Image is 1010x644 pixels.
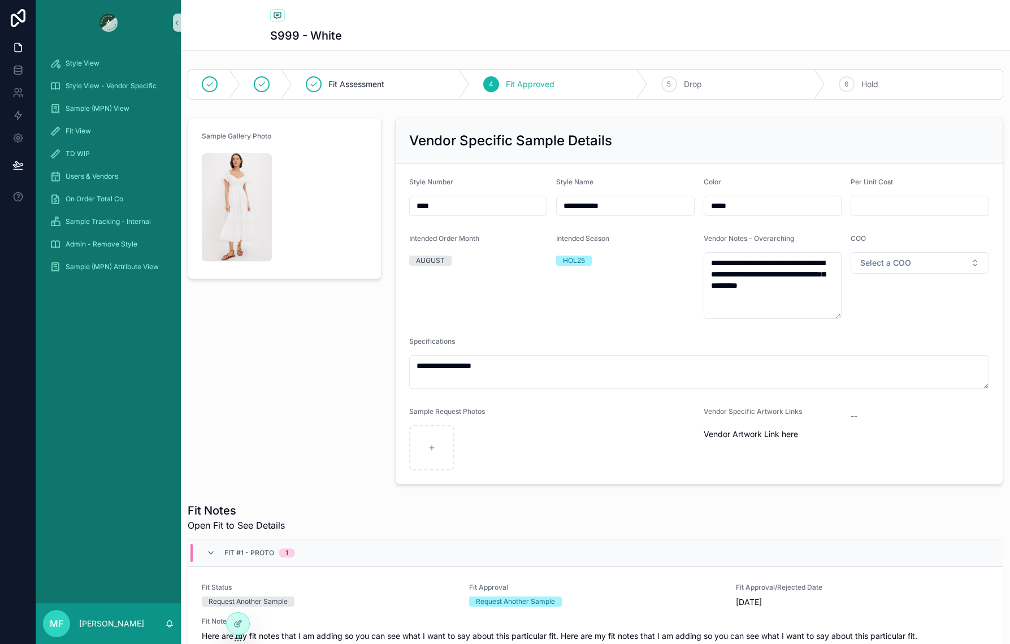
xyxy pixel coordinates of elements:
[851,252,989,274] button: Select Button
[99,14,118,32] img: App logo
[556,234,609,243] span: Intended Season
[667,80,671,89] span: 5
[861,79,878,90] span: Hold
[43,144,174,164] a: TD WIP
[704,178,721,186] span: Color
[43,121,174,141] a: Fit View
[704,429,842,440] span: Vendor Artwork Link here
[704,407,802,416] span: Vendor Specific Artwork Links
[66,172,118,181] span: Users & Vendors
[416,256,445,266] div: AUGUST
[43,53,174,74] a: Style View
[563,256,585,266] div: HOL25
[209,597,288,607] div: Request Another Sample
[66,59,99,68] span: Style View
[188,503,285,518] h1: Fit Notes
[704,234,794,243] span: Vendor Notes - Overarching
[506,79,554,90] span: Fit Approved
[851,178,893,186] span: Per Unit Cost
[43,166,174,187] a: Users & Vendors
[851,234,866,243] span: COO
[409,407,485,416] span: Sample Request Photos
[66,195,123,204] span: On Order Total Co
[43,98,174,119] a: Sample (MPN) View
[66,262,159,271] span: Sample (MPN) Attribute View
[66,240,137,249] span: Admin - Remove Style
[43,211,174,232] a: Sample Tracking - Internal
[328,79,384,90] span: Fit Assessment
[409,337,455,345] span: Specifications
[736,597,990,608] span: [DATE]
[224,548,274,557] span: Fit #1 - Proto
[285,548,288,557] div: 1
[556,178,593,186] span: Style Name
[202,630,990,642] span: Here are my fit notes that I am adding so you can see what I want to say about this particular fi...
[43,76,174,96] a: Style View - Vendor Specific
[844,80,848,89] span: 6
[270,28,342,44] h1: S999 - White
[860,257,911,269] span: Select a COO
[409,178,453,186] span: Style Number
[202,617,990,626] span: Fit Notes
[66,81,157,90] span: Style View - Vendor Specific
[36,45,181,292] div: scrollable content
[409,132,612,150] h2: Vendor Specific Sample Details
[489,80,493,89] span: 4
[50,617,63,630] span: MF
[684,79,702,90] span: Drop
[188,518,285,532] span: Open Fit to See Details
[736,583,990,592] span: Fit Approval/Rejected Date
[202,153,272,262] img: White-dress.png
[79,618,144,629] p: [PERSON_NAME]
[409,234,479,243] span: Intended Order Month
[851,410,857,422] span: --
[43,234,174,254] a: Admin - Remove Style
[476,597,555,607] div: Request Another Sample
[469,583,723,592] span: Fit Approval
[66,217,151,226] span: Sample Tracking - Internal
[202,132,271,140] span: Sample Gallery Photo
[66,149,90,158] span: TD WIP
[66,127,91,136] span: Fit View
[43,189,174,209] a: On Order Total Co
[202,583,456,592] span: Fit Status
[66,104,129,113] span: Sample (MPN) View
[43,257,174,277] a: Sample (MPN) Attribute View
